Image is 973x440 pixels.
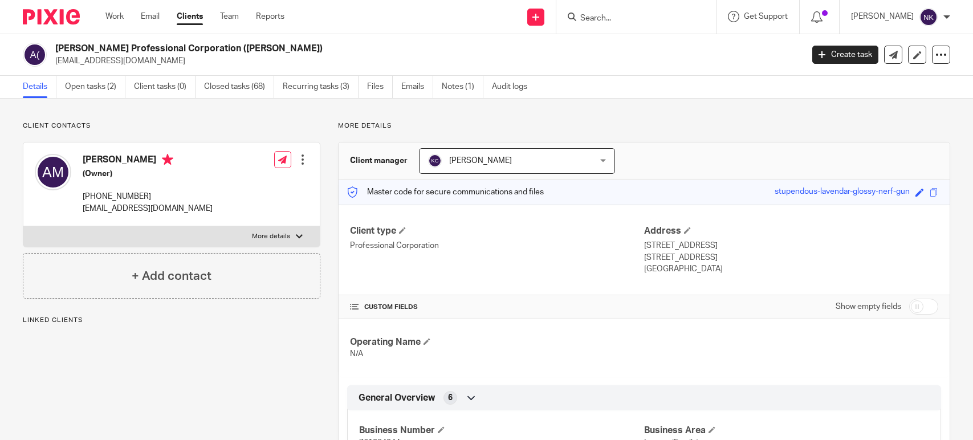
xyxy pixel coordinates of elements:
[579,14,682,24] input: Search
[83,154,213,168] h4: [PERSON_NAME]
[449,157,512,165] span: [PERSON_NAME]
[359,425,644,437] h4: Business Number
[347,186,544,198] p: Master code for secure communications and files
[448,392,453,404] span: 6
[252,232,290,241] p: More details
[401,76,433,98] a: Emails
[359,392,435,404] span: General Overview
[744,13,788,21] span: Get Support
[23,43,47,67] img: svg%3E
[350,303,644,312] h4: CUSTOM FIELDS
[350,225,644,237] h4: Client type
[644,240,938,251] p: [STREET_ADDRESS]
[919,8,938,26] img: svg%3E
[428,154,442,168] img: svg%3E
[105,11,124,22] a: Work
[350,336,644,348] h4: Operating Name
[256,11,284,22] a: Reports
[442,76,483,98] a: Notes (1)
[367,76,393,98] a: Files
[23,316,320,325] p: Linked clients
[83,191,213,202] p: [PHONE_NUMBER]
[23,9,80,25] img: Pixie
[162,154,173,165] i: Primary
[492,76,536,98] a: Audit logs
[338,121,950,131] p: More details
[35,154,71,190] img: svg%3E
[65,76,125,98] a: Open tasks (2)
[644,425,929,437] h4: Business Area
[204,76,274,98] a: Closed tasks (68)
[23,76,56,98] a: Details
[83,203,213,214] p: [EMAIL_ADDRESS][DOMAIN_NAME]
[836,301,901,312] label: Show empty fields
[350,155,408,166] h3: Client manager
[350,240,644,251] p: Professional Corporation
[350,350,363,358] span: N/A
[812,46,878,64] a: Create task
[55,55,795,67] p: [EMAIL_ADDRESS][DOMAIN_NAME]
[644,225,938,237] h4: Address
[134,76,196,98] a: Client tasks (0)
[23,121,320,131] p: Client contacts
[644,252,938,263] p: [STREET_ADDRESS]
[220,11,239,22] a: Team
[132,267,211,285] h4: + Add contact
[141,11,160,22] a: Email
[55,43,647,55] h2: [PERSON_NAME] Professional Corporation ([PERSON_NAME])
[644,263,938,275] p: [GEOGRAPHIC_DATA]
[83,168,213,180] h5: (Owner)
[775,186,910,199] div: stupendous-lavendar-glossy-nerf-gun
[177,11,203,22] a: Clients
[283,76,359,98] a: Recurring tasks (3)
[851,11,914,22] p: [PERSON_NAME]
